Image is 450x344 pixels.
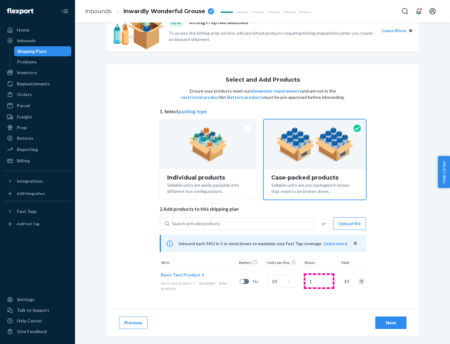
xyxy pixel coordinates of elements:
[324,240,347,247] button: Learn more
[4,326,71,336] button: Give Feedback
[17,48,47,54] div: Shipping Plans
[160,235,366,252] div: Inbound each SKU in 5 or more boxes to maximize your Fast Tag coverage
[17,328,47,335] div: Give Feedback
[172,220,220,227] div: Search and add products
[167,181,249,195] div: Sellable units are easily packable into different box configurations.
[4,89,71,99] a: Orders
[17,124,27,131] div: Prep
[271,175,358,181] div: Case-packed products
[305,275,333,287] input: Number of boxes
[181,94,220,100] button: restricted product
[17,208,37,215] div: Fast Tags
[160,260,238,266] div: SKUs
[438,156,450,188] button: Help Center
[4,79,71,89] a: Replenishments
[17,158,30,164] div: Billing
[4,316,71,326] a: Help Center
[4,123,71,133] a: Prep
[375,316,407,329] button: Next
[322,220,326,227] span: or
[14,57,72,67] a: Problems
[17,296,35,303] div: Settings
[238,260,266,266] div: Battery
[17,38,36,44] div: Inbounds
[276,127,354,162] img: case-pack.59cecea509d18c883b923b81aeac6d0b.png
[17,59,37,65] div: Problems
[4,305,71,315] a: Talk to Support
[4,219,71,229] a: Add Fast Tag
[358,278,365,285] div: Remove Item
[4,295,71,305] a: Settings
[14,46,72,56] a: Shipping Plans
[4,112,71,122] a: Freight
[251,88,302,94] button: dimension requirements
[161,272,204,277] span: Basic Test Product 1
[123,8,205,16] span: Inwardly Wonderful Grouse
[160,206,366,212] span: 2. Add products to this shipping plan
[161,281,195,286] span: basic-test-product-1
[199,281,215,286] span: 0 available
[17,103,30,109] div: Parcel
[271,181,358,195] div: Sellable units are pre-packaged in boxes that need to be broken down.
[59,5,71,18] button: Close Navigation
[7,8,33,14] img: Flexport logo
[4,36,71,46] a: Inbounds
[4,101,71,111] a: Parcel
[17,114,32,120] div: Freight
[227,94,263,100] button: Battery products
[4,176,71,186] button: Integrations
[4,189,71,199] a: Add Integration
[426,5,439,18] button: Open account menu
[167,175,249,181] div: Individual products
[17,146,38,153] div: Reporting
[412,5,425,18] button: Open notifications
[119,316,147,329] button: Previous
[382,27,406,34] button: Learn More
[161,272,204,278] button: Basic Test Product 1
[333,217,366,230] button: Upload file
[17,191,45,196] div: Add Integration
[189,19,248,27] p: Kitting Prep has launched
[17,81,50,87] div: Replenishments
[407,27,414,34] button: Close
[80,2,219,21] ol: breadcrumbs
[343,278,349,285] span: 10
[268,275,295,287] input: Case Quantity
[188,127,227,162] img: individual-pack.facf35554cb0f1810c75b2bd6df2d64e.png
[253,278,265,285] span: No
[4,133,71,143] a: Returns
[161,281,237,291] div: Baby products
[303,260,335,266] div: Boxes
[266,260,303,266] div: Units per Box
[180,88,345,100] p: Ensure your products meet our and are not in the list. must be pre-approved before inbounding.
[17,307,49,313] div: Talk to Support
[17,69,37,76] div: Inventory
[178,108,207,115] button: packing type
[399,5,411,18] button: Open Search Box
[4,25,71,35] a: Home
[17,318,42,324] div: Help Center
[85,8,112,15] a: Inbounds
[226,77,300,83] h1: Select and Add Products
[168,30,377,43] p: To access the kitting prep service, add any kitted products requiring kitting preparation when yo...
[4,156,71,166] a: Billing
[168,19,184,27] div: NEW
[381,320,401,326] div: Next
[333,278,340,285] span: =
[17,135,33,141] div: Returns
[335,260,350,266] div: Total
[17,27,29,33] div: Home
[17,178,43,184] div: Integrations
[17,91,32,98] div: Orders
[4,68,71,78] a: Inventory
[17,221,39,226] div: Add Fast Tag
[160,108,366,115] span: 1. Select
[4,144,71,154] a: Reporting
[352,240,358,247] button: close
[4,206,71,216] button: Fast Tags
